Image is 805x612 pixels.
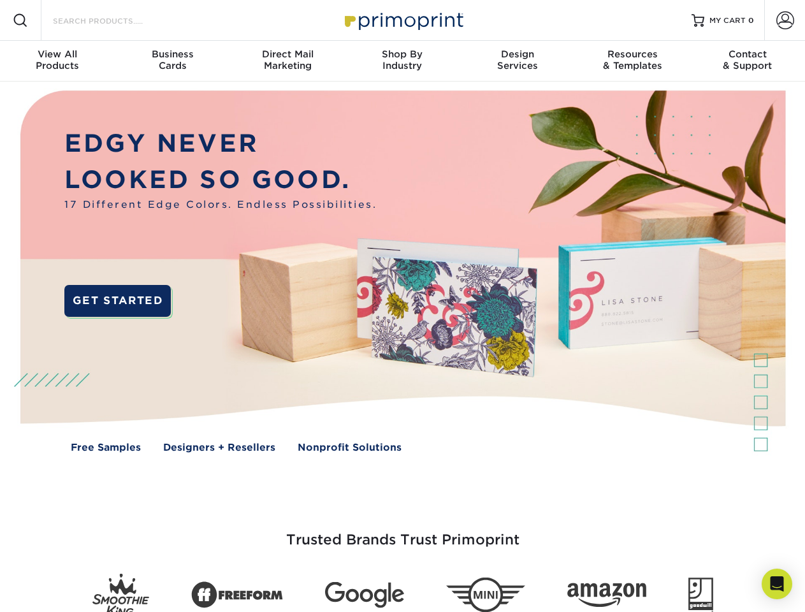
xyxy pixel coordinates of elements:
div: Marketing [230,48,345,71]
span: Resources [575,48,690,60]
a: Free Samples [71,441,141,455]
a: Shop ByIndustry [345,41,460,82]
span: 0 [748,16,754,25]
a: Designers + Resellers [163,441,275,455]
span: 17 Different Edge Colors. Endless Possibilities. [64,198,377,212]
p: EDGY NEVER [64,126,377,162]
a: Nonprofit Solutions [298,441,402,455]
span: Shop By [345,48,460,60]
a: Resources& Templates [575,41,690,82]
img: Primoprint [339,6,467,34]
div: Services [460,48,575,71]
span: Direct Mail [230,48,345,60]
a: Contact& Support [690,41,805,82]
span: MY CART [709,15,746,26]
h3: Trusted Brands Trust Primoprint [30,501,776,564]
input: SEARCH PRODUCTS..... [52,13,176,28]
span: Business [115,48,229,60]
img: Goodwill [688,578,713,612]
img: Google [325,582,404,608]
div: Open Intercom Messenger [762,569,792,599]
a: Direct MailMarketing [230,41,345,82]
div: & Support [690,48,805,71]
div: & Templates [575,48,690,71]
div: Cards [115,48,229,71]
span: Contact [690,48,805,60]
a: BusinessCards [115,41,229,82]
a: DesignServices [460,41,575,82]
p: LOOKED SO GOOD. [64,162,377,198]
a: GET STARTED [64,285,171,317]
div: Industry [345,48,460,71]
span: Design [460,48,575,60]
img: Amazon [567,583,646,608]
